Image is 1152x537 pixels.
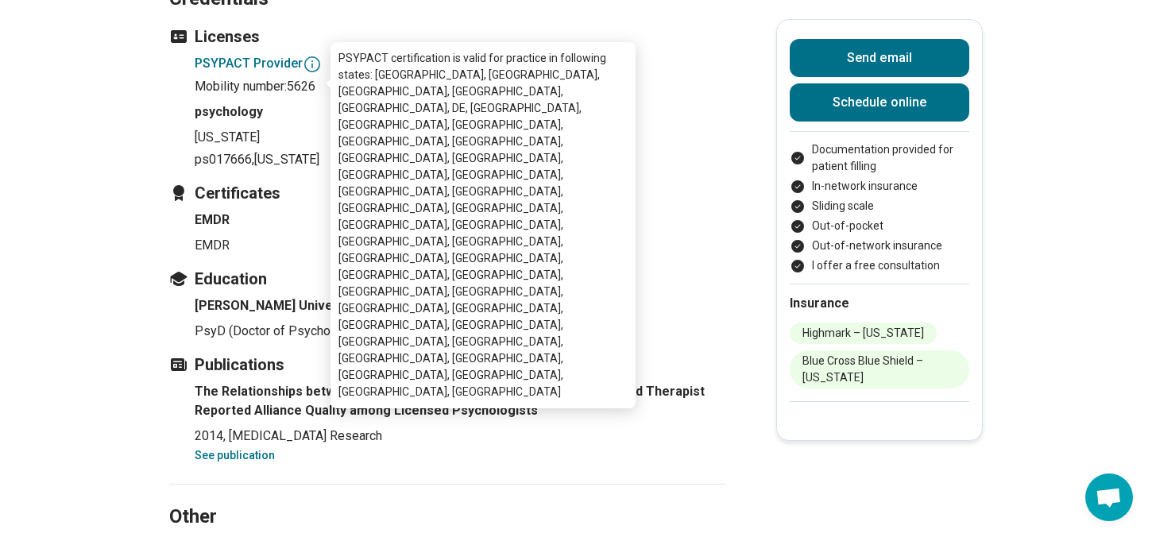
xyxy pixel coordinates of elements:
li: Sliding scale [790,198,969,214]
p: ps017666 [195,150,725,169]
li: Out-of-pocket [790,218,969,234]
h4: [PERSON_NAME] University [195,296,725,315]
li: Highmark – [US_STATE] [790,323,937,344]
h3: Licenses [169,25,725,48]
h2: Insurance [790,294,969,313]
h3: Education [169,268,725,290]
p: [US_STATE] [195,128,725,147]
li: In-network insurance [790,178,969,195]
li: Out-of-network insurance [790,238,969,254]
li: Documentation provided for patient filling [790,141,969,175]
li: I offer a free consultation [790,257,969,274]
button: Send email [790,39,969,77]
p: EMDR [195,236,725,255]
ul: Payment options [790,141,969,274]
p: Mobility number: 5626 [195,77,725,96]
h2: Other [169,466,725,531]
a: Schedule online [790,83,969,122]
h3: Certificates [169,182,725,204]
a: See publication [195,449,275,462]
h3: Publications [169,353,725,376]
li: Blue Cross Blue Shield – [US_STATE] [790,350,969,388]
h4: The Relationships between Adult Attachment, Theoretical Orientation, and Therapist Reported Allia... [195,382,725,420]
h4: psychology [195,102,725,122]
div: PSYPACT certification is valid for practice in following states: [GEOGRAPHIC_DATA], [GEOGRAPHIC_D... [331,42,636,408]
div: Open chat [1085,473,1133,521]
h4: EMDR [195,211,725,230]
span: , [US_STATE] [252,152,319,167]
h4: PSYPACT Provider [195,54,725,74]
p: 2014, [MEDICAL_DATA] Research [195,427,725,446]
p: PsyD (Doctor of Psychology) , 2013 [195,322,725,341]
